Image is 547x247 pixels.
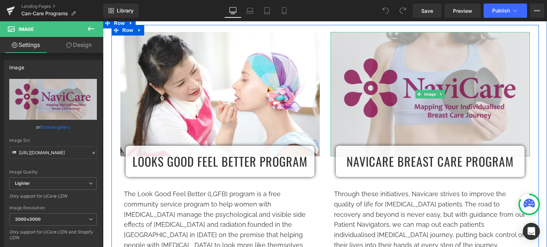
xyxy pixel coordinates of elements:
[320,69,335,77] span: Image
[40,121,71,133] a: Browse gallery
[9,205,97,210] div: Image Resolution
[421,7,433,15] span: Save
[21,11,68,16] span: Can-Care Programs
[9,146,97,159] input: Link
[103,4,139,18] a: New Library
[15,216,41,222] b: 3000x3000
[53,37,105,53] a: Design
[231,168,423,229] p: Through these initiatives, Navicare strives to improve the quality of life for [MEDICAL_DATA] pat...
[492,8,510,14] span: Publish
[276,4,293,18] a: Mobile
[32,4,41,14] a: Expand / Collapse
[21,4,103,9] a: Landing Pages
[15,181,30,186] b: Lighter
[19,26,34,32] span: Image
[9,123,97,131] div: or
[530,4,544,18] button: More
[117,7,134,14] span: Library
[334,69,342,77] a: Expand / Collapse
[241,4,259,18] a: Laptop
[396,4,410,18] button: Redo
[18,4,32,14] span: Row
[103,21,547,247] iframe: To enrich screen reader interactions, please activate Accessibility in Grammarly extension settings
[9,60,24,70] div: Image
[259,4,276,18] a: Tablet
[224,4,241,18] a: Desktop
[453,7,472,15] span: Preview
[523,223,540,240] div: Open Intercom Messenger
[444,4,481,18] a: Preview
[9,229,97,245] div: Only support for UCare CDN and Shopify CDN
[236,128,418,152] h1: NAVICARE BreAST CARE PROGRAM
[379,4,393,18] button: Undo
[21,168,213,240] p: The Look Good Feel Better (LGFB) program is a free community service program to help women with [...
[9,138,97,143] div: Image Src
[9,170,97,174] div: Image Quality
[484,4,527,18] button: Publish
[9,193,97,204] div: Only support for UCare CDN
